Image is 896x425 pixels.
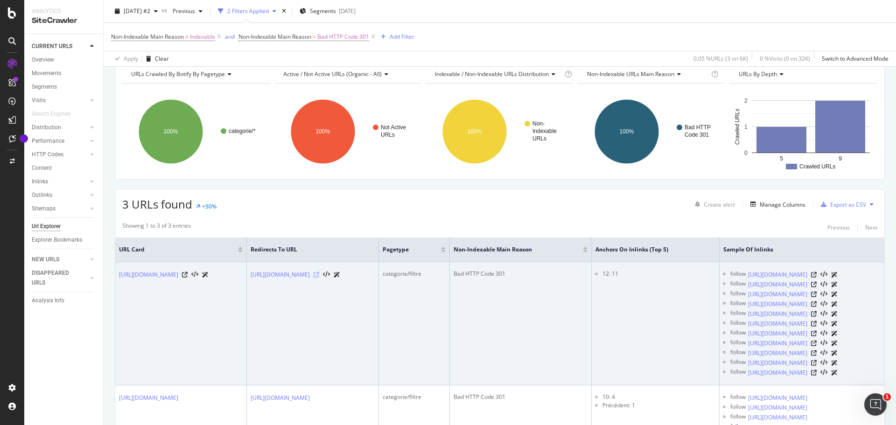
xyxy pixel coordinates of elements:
[32,204,56,214] div: Sitemaps
[811,350,817,356] a: Visit Online Page
[532,135,546,142] text: URLs
[685,132,709,138] text: Code 301
[817,197,866,212] button: Export as CSV
[820,301,827,307] button: View HTML Source
[827,223,850,231] div: Previous
[831,270,838,279] a: AI Url Details
[820,340,827,347] button: View HTML Source
[131,70,225,78] span: URLs Crawled By Botify By pagetype
[32,109,70,119] div: Search Engines
[274,91,422,172] svg: A chart.
[818,51,889,66] button: Switch to Advanced Mode
[811,282,817,287] a: Visit Online Page
[281,67,413,82] h4: Active / Not Active URLs
[202,202,217,210] div: +50%
[122,91,270,172] svg: A chart.
[32,296,64,306] div: Analysis Info
[32,190,87,200] a: Outlinks
[748,358,807,368] a: [URL][DOMAIN_NAME]
[334,270,340,279] a: AI Url Details
[155,55,169,63] div: Clear
[339,7,356,15] div: [DATE]
[820,291,827,298] button: View HTML Source
[32,82,57,92] div: Segments
[426,91,574,172] svg: A chart.
[748,403,807,412] a: [URL][DOMAIN_NAME]
[119,270,178,279] a: [URL][DOMAIN_NAME]
[32,255,59,265] div: NEW URLS
[811,301,817,307] a: Visit Online Page
[122,222,191,233] div: Showing 1 to 3 of 3 entries
[831,289,838,299] a: AI Url Details
[32,96,46,105] div: Visits
[748,300,807,309] a: [URL][DOMAIN_NAME]
[32,82,97,92] a: Segments
[811,360,817,366] a: Visit Online Page
[32,222,97,231] a: Url Explorer
[730,289,746,299] div: follow
[32,55,97,65] a: Overview
[435,70,549,78] span: Indexable / Non-Indexable URLs distribution
[730,393,746,403] div: follow
[214,4,280,19] button: 2 Filters Applied
[831,368,838,377] a: AI Url Details
[602,393,715,401] li: 10: 4
[190,30,215,43] span: Indexable
[748,280,807,289] a: [URL][DOMAIN_NAME]
[32,96,87,105] a: Visits
[811,321,817,327] a: Visit Online Page
[685,124,711,131] text: Bad HTTP
[730,279,746,289] div: follow
[32,55,54,65] div: Overview
[730,403,746,412] div: follow
[454,393,588,401] div: Bad HTTP Code 301
[730,270,746,279] div: follow
[730,348,746,358] div: follow
[831,338,838,348] a: AI Url Details
[831,328,838,338] a: AI Url Details
[454,245,569,254] span: Non-Indexable Main Reason
[227,7,269,15] div: 2 Filters Applied
[811,331,817,336] a: Visit Online Page
[390,33,414,41] div: Add Filter
[820,272,827,278] button: View HTML Source
[693,55,748,63] div: 0.05 % URLs ( 3 on 6K )
[748,319,807,328] a: [URL][DOMAIN_NAME]
[129,67,261,82] h4: URLs Crawled By Botify By pagetype
[602,401,715,410] li: Précédent: 1
[32,177,87,187] a: Inlinks
[32,7,96,15] div: Analytics
[780,155,784,162] text: 5
[831,319,838,328] a: AI Url Details
[820,369,827,376] button: View HTML Source
[32,42,72,51] div: CURRENT URLS
[830,201,866,209] div: Export as CSV
[744,98,748,104] text: 2
[730,91,877,172] svg: A chart.
[32,235,82,245] div: Explorer Bookmarks
[602,270,715,278] li: 12: 11
[578,91,726,172] div: A chart.
[251,393,310,403] a: [URL][DOMAIN_NAME]
[32,123,61,132] div: Distribution
[730,358,746,368] div: follow
[730,338,746,348] div: follow
[32,190,52,200] div: Outlinks
[865,222,877,233] button: Next
[820,330,827,337] button: View HTML Source
[225,33,235,41] div: and
[811,341,817,346] a: Visit Online Page
[822,55,889,63] div: Switch to Advanced Mode
[619,128,634,135] text: 100%
[169,4,206,19] button: Previous
[32,109,80,119] a: Search Engines
[32,42,87,51] a: CURRENT URLS
[32,136,87,146] a: Performance
[32,150,87,160] a: HTTP Codes
[383,393,446,401] div: categorie/filtre
[32,150,63,160] div: HTTP Codes
[723,245,867,254] span: Sample of Inlinks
